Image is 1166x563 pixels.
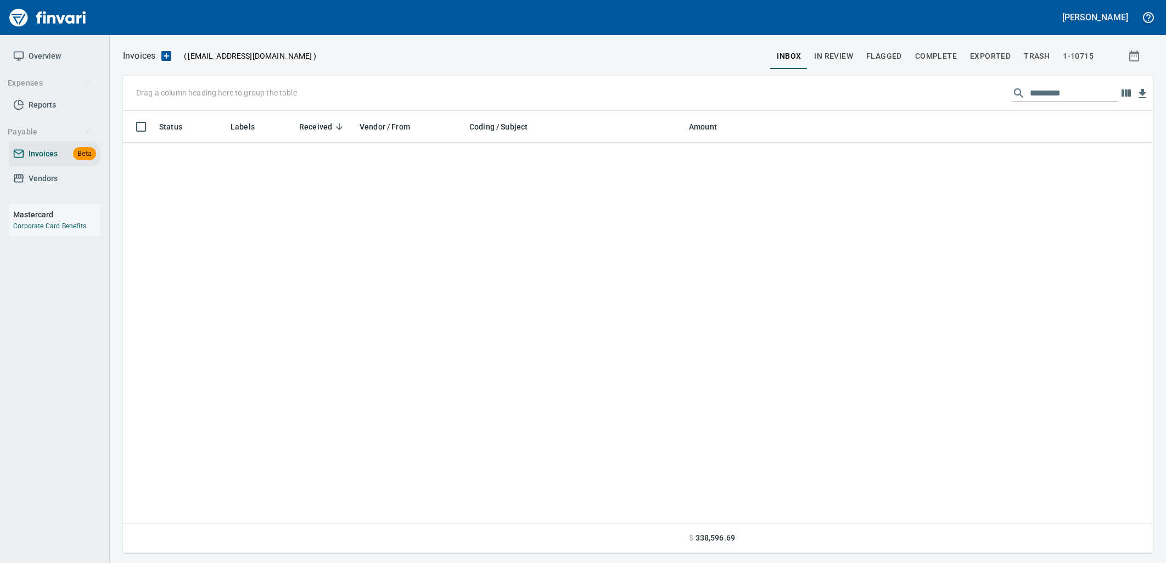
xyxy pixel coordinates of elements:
[970,49,1011,63] span: Exported
[29,49,61,63] span: Overview
[299,120,346,133] span: Received
[689,120,717,133] span: Amount
[3,73,95,93] button: Expenses
[177,50,316,61] p: ( )
[29,172,58,185] span: Vendors
[1060,9,1131,26] button: [PERSON_NAME]
[360,120,410,133] span: Vendor / From
[469,120,528,133] span: Coding / Subject
[696,532,735,544] span: 338,596.69
[8,76,91,90] span: Expenses
[136,87,297,98] p: Drag a column heading here to group the table
[9,166,100,191] a: Vendors
[1063,49,1094,63] span: 1-10715
[123,49,155,63] p: Invoices
[360,120,424,133] span: Vendor / From
[777,49,801,63] span: inbox
[29,98,56,112] span: Reports
[29,147,58,161] span: Invoices
[9,93,100,117] a: Reports
[73,148,96,160] span: Beta
[689,120,731,133] span: Amount
[915,49,957,63] span: Complete
[814,49,853,63] span: In Review
[7,4,89,31] img: Finvari
[123,49,155,63] nav: breadcrumb
[159,120,197,133] span: Status
[231,120,255,133] span: Labels
[155,49,177,63] button: Upload an Invoice
[469,120,542,133] span: Coding / Subject
[1118,46,1153,66] button: Show invoices within a particular date range
[13,209,100,221] h6: Mastercard
[689,532,693,544] span: $
[1024,49,1050,63] span: trash
[159,120,182,133] span: Status
[1062,12,1128,23] h5: [PERSON_NAME]
[1118,85,1134,102] button: Choose columns to display
[8,125,91,139] span: Payable
[866,49,902,63] span: Flagged
[9,142,100,166] a: InvoicesBeta
[1134,86,1151,102] button: Download table
[231,120,269,133] span: Labels
[299,120,332,133] span: Received
[3,122,95,142] button: Payable
[9,44,100,69] a: Overview
[13,222,86,230] a: Corporate Card Benefits
[187,50,313,61] span: [EMAIL_ADDRESS][DOMAIN_NAME]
